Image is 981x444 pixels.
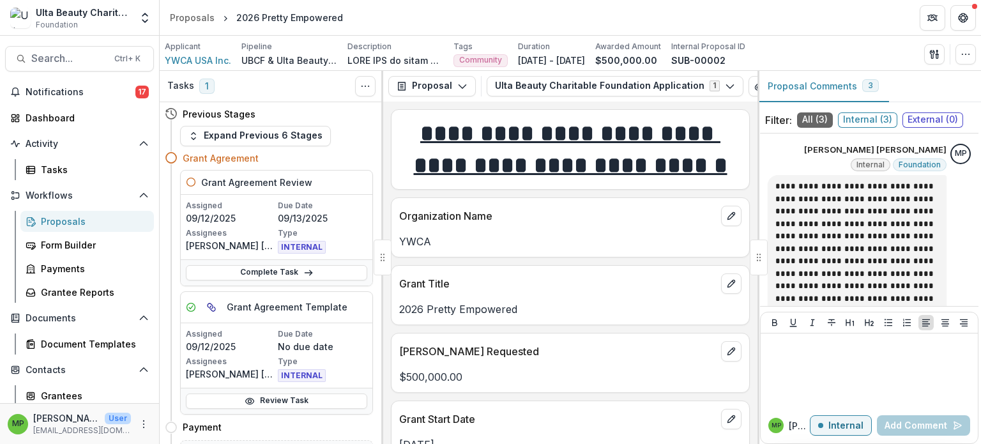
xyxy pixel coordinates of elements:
[186,394,367,409] a: Review Task
[20,258,154,279] a: Payments
[278,356,367,367] p: Type
[721,273,741,294] button: edit
[186,211,275,225] p: 09/12/2025
[10,8,31,28] img: Ulta Beauty Charitable Foundation
[167,80,194,91] h3: Tasks
[518,41,550,52] p: Duration
[41,238,144,252] div: Form Builder
[399,302,741,317] p: 2026 Pretty Empowered
[186,356,275,367] p: Assignees
[5,185,154,206] button: Open Workflows
[26,111,144,125] div: Dashboard
[5,82,154,102] button: Notifications17
[165,8,348,27] nav: breadcrumb
[824,315,839,330] button: Strike
[399,276,716,291] p: Grant Title
[838,112,897,128] span: Internal ( 3 )
[862,315,877,330] button: Heading 2
[399,369,741,385] p: $500,000.00
[5,107,154,128] a: Dashboard
[347,41,392,52] p: Description
[20,282,154,303] a: Grantee Reports
[772,422,781,429] div: Marisch Perera
[201,176,312,189] h5: Grant Agreement Review
[595,54,657,67] p: $500,000.00
[856,160,885,169] span: Internal
[749,76,769,96] button: View Attached Files
[199,79,215,94] span: 1
[950,5,976,31] button: Get Help
[186,239,275,252] p: [PERSON_NAME] [PERSON_NAME]
[956,315,971,330] button: Align Right
[186,328,275,340] p: Assigned
[20,234,154,256] a: Form Builder
[136,5,154,31] button: Open entity switcher
[41,389,144,402] div: Grantees
[41,163,144,176] div: Tasks
[671,41,745,52] p: Internal Proposal ID
[828,420,863,431] p: Internal
[33,411,100,425] p: [PERSON_NAME] [PERSON_NAME]
[920,5,945,31] button: Partners
[767,315,782,330] button: Bold
[186,200,275,211] p: Assigned
[278,340,367,353] p: No due date
[236,11,343,24] div: 2026 Pretty Empowered
[804,144,947,157] p: [PERSON_NAME] [PERSON_NAME]
[201,297,222,318] button: View dependent tasks
[186,367,275,381] p: [PERSON_NAME] [PERSON_NAME]
[170,11,215,24] div: Proposals
[12,420,24,428] div: Marisch Perera
[918,315,934,330] button: Align Left
[355,76,376,96] button: Toggle View Cancelled Tasks
[278,241,326,254] span: INTERNAL
[805,315,820,330] button: Italicize
[20,159,154,180] a: Tasks
[183,151,259,165] h4: Grant Agreement
[183,420,222,434] h4: Payment
[165,54,231,67] a: YWCA USA Inc.
[26,365,133,376] span: Contacts
[902,112,963,128] span: External ( 0 )
[41,215,144,228] div: Proposals
[518,54,585,67] p: [DATE] - [DATE]
[5,360,154,380] button: Open Contacts
[899,160,941,169] span: Foundation
[136,417,151,432] button: More
[721,206,741,226] button: edit
[186,340,275,353] p: 09/12/2025
[33,425,131,436] p: [EMAIL_ADDRESS][DOMAIN_NAME]
[721,341,741,362] button: edit
[41,337,144,351] div: Document Templates
[26,313,133,324] span: Documents
[5,308,154,328] button: Open Documents
[5,134,154,154] button: Open Activity
[26,87,135,98] span: Notifications
[399,344,716,359] p: [PERSON_NAME] Requested
[278,211,367,225] p: 09/13/2025
[347,54,443,67] p: LORE IPS do sitam co adipisci eli seddoeiusm temporincid utla Etdo Magnaa en adminim Veniam Quisn...
[41,286,144,299] div: Grantee Reports
[881,315,896,330] button: Bullet List
[165,8,220,27] a: Proposals
[399,234,741,249] p: YWCA
[186,227,275,239] p: Assignees
[165,41,201,52] p: Applicant
[786,315,801,330] button: Underline
[241,54,337,67] p: UBCF & Ulta Beauty Grant Workflow
[20,211,154,232] a: Proposals
[955,149,967,158] div: Marisch Perera
[595,41,661,52] p: Awarded Amount
[227,300,347,314] h5: Grant Agreement Template
[5,46,154,72] button: Search...
[278,200,367,211] p: Due Date
[453,41,473,52] p: Tags
[36,19,78,31] span: Foundation
[186,265,367,280] a: Complete Task
[938,315,953,330] button: Align Center
[399,411,716,427] p: Grant Start Date
[877,415,970,436] button: Add Comment
[26,139,133,149] span: Activity
[26,190,133,201] span: Workflows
